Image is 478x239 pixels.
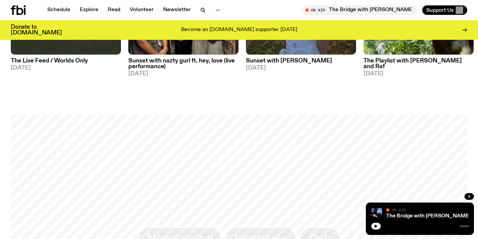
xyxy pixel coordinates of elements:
[386,213,471,219] a: The Bridge with [PERSON_NAME]
[159,5,195,15] a: Newsletter
[246,58,356,64] h3: Sunset with [PERSON_NAME]
[392,208,406,212] span: On Air
[128,55,238,77] a: Sunset with nazty gurl ft. hey, love (live performance)[DATE]
[11,65,121,71] span: [DATE]
[126,5,158,15] a: Volunteer
[76,5,102,15] a: Explore
[11,55,121,71] a: The Live Feed / Worlds Only[DATE]
[363,71,474,77] span: [DATE]
[104,5,124,15] a: Read
[363,55,474,77] a: The Playlist with [PERSON_NAME] and Raf[DATE]
[422,5,467,15] button: Support Us
[246,55,356,71] a: Sunset with [PERSON_NAME][DATE]
[11,24,62,36] h3: Donate to [DOMAIN_NAME]
[181,27,297,33] p: Become an [DOMAIN_NAME] supporter [DATE]
[426,7,454,13] span: Support Us
[371,208,382,219] img: People climb Sydney's Harbour Bridge
[128,58,238,70] h3: Sunset with nazty gurl ft. hey, love (live performance)
[43,5,74,15] a: Schedule
[246,65,356,71] span: [DATE]
[363,58,474,70] h3: The Playlist with [PERSON_NAME] and Raf
[128,71,238,77] span: [DATE]
[11,58,121,64] h3: The Live Feed / Worlds Only
[302,5,417,15] button: On AirThe Bridge with [PERSON_NAME]
[309,7,413,12] span: Tune in live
